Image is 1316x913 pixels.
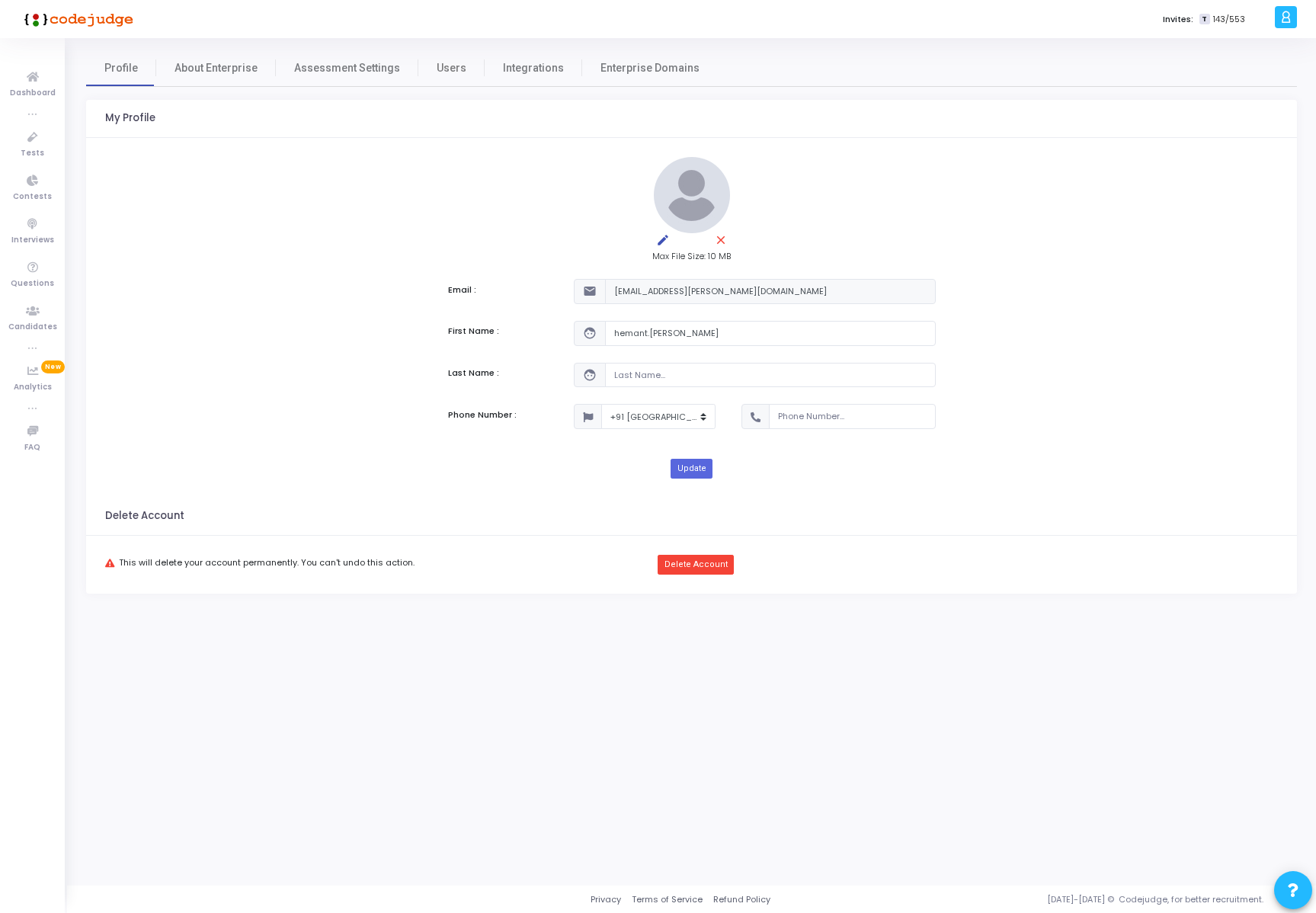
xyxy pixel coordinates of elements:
[503,60,564,76] span: Integrations
[605,279,936,304] input: Email...
[1199,14,1209,25] span: T
[658,555,733,575] button: Delete Account
[769,404,936,429] input: Phone Number...
[11,234,54,247] span: Interviews
[104,60,138,76] span: Profile
[21,147,44,160] span: Tests
[448,408,517,421] label: Phone Number :
[14,381,52,394] span: Analytics
[8,321,57,334] span: Candidates
[605,363,936,388] input: Last Name...
[712,233,730,251] mat-icon: close
[654,157,730,233] img: default.jpg
[294,60,400,76] span: Assessment Settings
[10,87,56,100] span: Dashboard
[448,367,499,380] label: Last Name :
[105,510,184,522] h3: Delete Account
[770,893,1297,906] div: [DATE]-[DATE] © Codejudge, for better recruitment.
[105,112,155,124] h3: My Profile
[448,284,476,296] label: Email :
[41,360,65,373] span: New
[1163,13,1193,26] label: Invites:
[19,4,133,34] img: logo
[119,558,415,568] span: This will delete your account permanently. You can't undo this action.
[600,60,700,76] span: Enterprise Domains
[654,233,672,251] mat-icon: edit
[632,893,703,906] a: Terms of Service
[86,100,1297,138] kt-portlet-header: My Profile
[448,250,936,263] div: Max File Size: 10 MB
[175,60,258,76] span: About Enterprise
[13,191,52,203] span: Contests
[24,441,40,454] span: FAQ
[591,893,621,906] a: Privacy
[713,893,770,906] a: Refund Policy
[605,321,936,346] input: First Name...
[448,325,499,338] label: First Name :
[437,60,466,76] span: Users
[11,277,54,290] span: Questions
[86,498,1297,536] kt-portlet-header: Delete Account
[1213,13,1245,26] span: 143/553
[671,459,712,479] button: Update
